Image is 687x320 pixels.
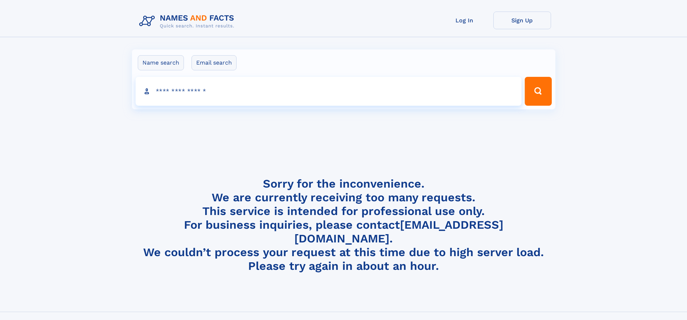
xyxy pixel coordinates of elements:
[136,177,551,273] h4: Sorry for the inconvenience. We are currently receiving too many requests. This service is intend...
[525,77,551,106] button: Search Button
[136,77,522,106] input: search input
[191,55,237,70] label: Email search
[136,12,240,31] img: Logo Names and Facts
[493,12,551,29] a: Sign Up
[138,55,184,70] label: Name search
[294,218,503,245] a: [EMAIL_ADDRESS][DOMAIN_NAME]
[436,12,493,29] a: Log In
